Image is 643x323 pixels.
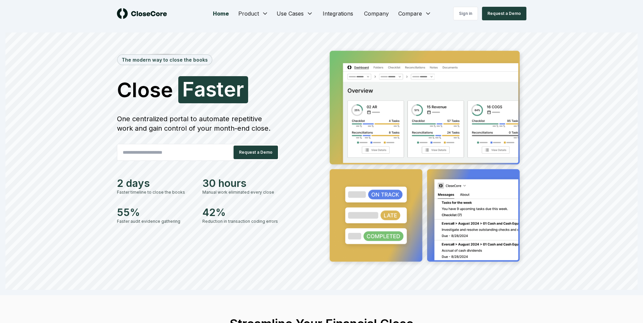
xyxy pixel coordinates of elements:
[202,206,280,218] div: 42%
[117,114,280,133] div: One centralized portal to automate repetitive work and gain control of your month-end close.
[217,79,224,99] span: t
[234,7,273,20] button: Product
[453,7,478,20] a: Sign in
[317,7,359,20] a: Integrations
[117,80,173,100] span: Close
[118,55,212,65] div: The modern way to close the books
[182,79,194,99] span: F
[206,79,217,99] span: s
[207,7,234,20] a: Home
[224,79,236,99] span: e
[277,9,304,18] span: Use Cases
[194,79,206,99] span: a
[394,7,436,20] button: Compare
[238,9,259,18] span: Product
[236,79,244,99] span: r
[359,7,394,20] a: Company
[202,177,280,189] div: 30 hours
[117,218,194,224] div: Faster audit evidence gathering
[117,189,194,195] div: Faster timeline to close the books
[117,206,194,218] div: 55%
[202,218,280,224] div: Reduction in transaction coding errors
[273,7,317,20] button: Use Cases
[202,189,280,195] div: Manual work eliminated every close
[482,7,526,20] button: Request a Demo
[117,8,167,19] img: logo
[117,177,194,189] div: 2 days
[234,146,278,159] button: Request a Demo
[324,46,526,269] img: Jumbotron
[398,9,422,18] span: Compare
